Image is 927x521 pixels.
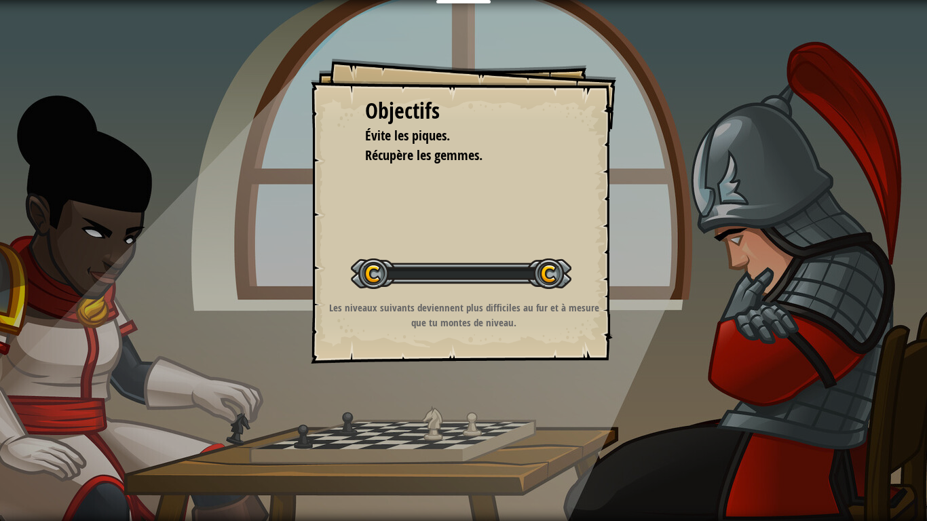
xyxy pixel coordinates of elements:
div: Objectifs [365,96,562,127]
span: Récupère les gemmes. [365,146,483,164]
p: Les niveaux suivants deviennent plus difficiles au fur et à mesure que tu montes de niveau. [328,301,600,330]
span: Évite les piques. [365,126,450,144]
li: Évite les piques. [348,126,559,146]
li: Récupère les gemmes. [348,146,559,166]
